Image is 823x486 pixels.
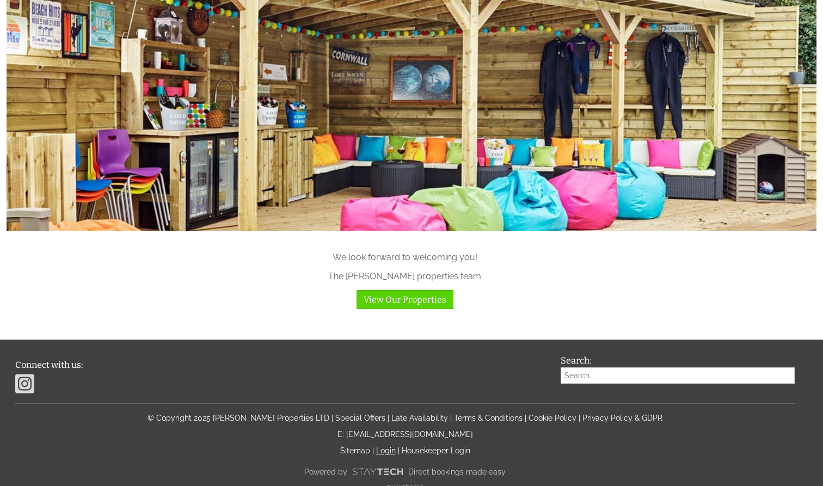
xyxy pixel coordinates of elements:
a: View Our Properties [357,290,453,309]
h3: Search: [561,355,795,366]
span: | [398,446,400,455]
img: Instagram [15,373,34,395]
a: Terms & Conditions [454,414,523,422]
p: We look forward to welcoming you! [184,252,625,262]
a: Housekeeper Login [402,446,470,455]
a: Privacy Policy & GDPR [582,414,662,422]
a: Cookie Policy [529,414,576,422]
a: E: [EMAIL_ADDRESS][DOMAIN_NAME] [337,430,473,439]
a: © Copyright 2025 [PERSON_NAME] Properties LTD [148,414,329,422]
a: Powered byDirect bookings made easy [15,463,795,481]
span: | [372,446,374,455]
span: | [525,414,526,422]
a: Login [376,446,396,455]
h3: Connect with us: [15,360,545,370]
a: Special Offers [335,414,385,422]
span: | [450,414,452,422]
a: Sitemap [340,446,370,455]
span: | [579,414,580,422]
a: Late Availability [391,414,448,422]
p: The [PERSON_NAME] properties team [184,271,625,281]
span: | [388,414,389,422]
span: | [331,414,333,422]
input: Search... [561,367,795,384]
img: scrumpy.png [352,465,404,478]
